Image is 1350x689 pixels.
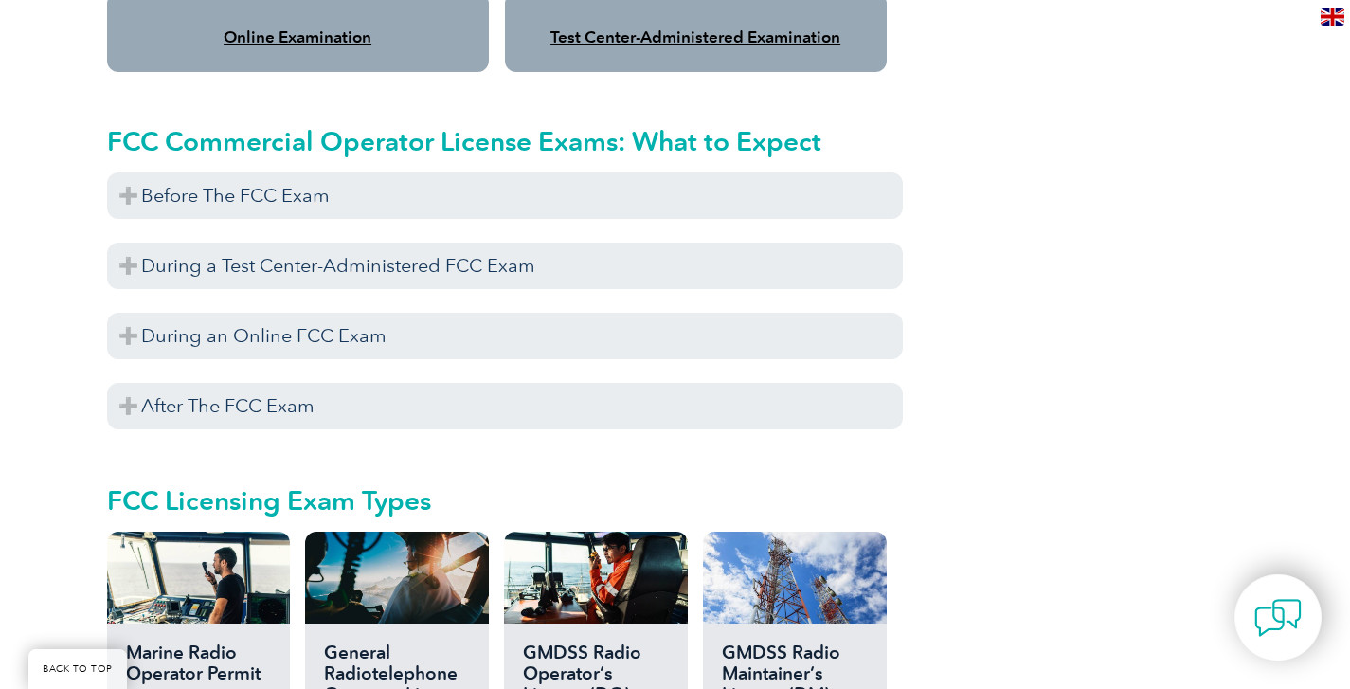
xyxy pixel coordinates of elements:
[107,383,903,429] h3: After The FCC Exam
[1254,594,1302,642] img: contact-chat.png
[224,27,371,46] a: Online Examination
[107,485,903,516] h2: FCC Licensing Exam Types
[107,172,903,219] h3: Before The FCC Exam
[107,313,903,359] h3: During an Online FCC Exam
[1321,8,1344,26] img: en
[107,243,903,289] h3: During a Test Center-Administered FCC Exam
[550,27,840,46] a: Test Center-Administered Examination
[107,126,903,156] h2: FCC Commercial Operator License Exams: What to Expect
[28,649,127,689] a: BACK TO TOP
